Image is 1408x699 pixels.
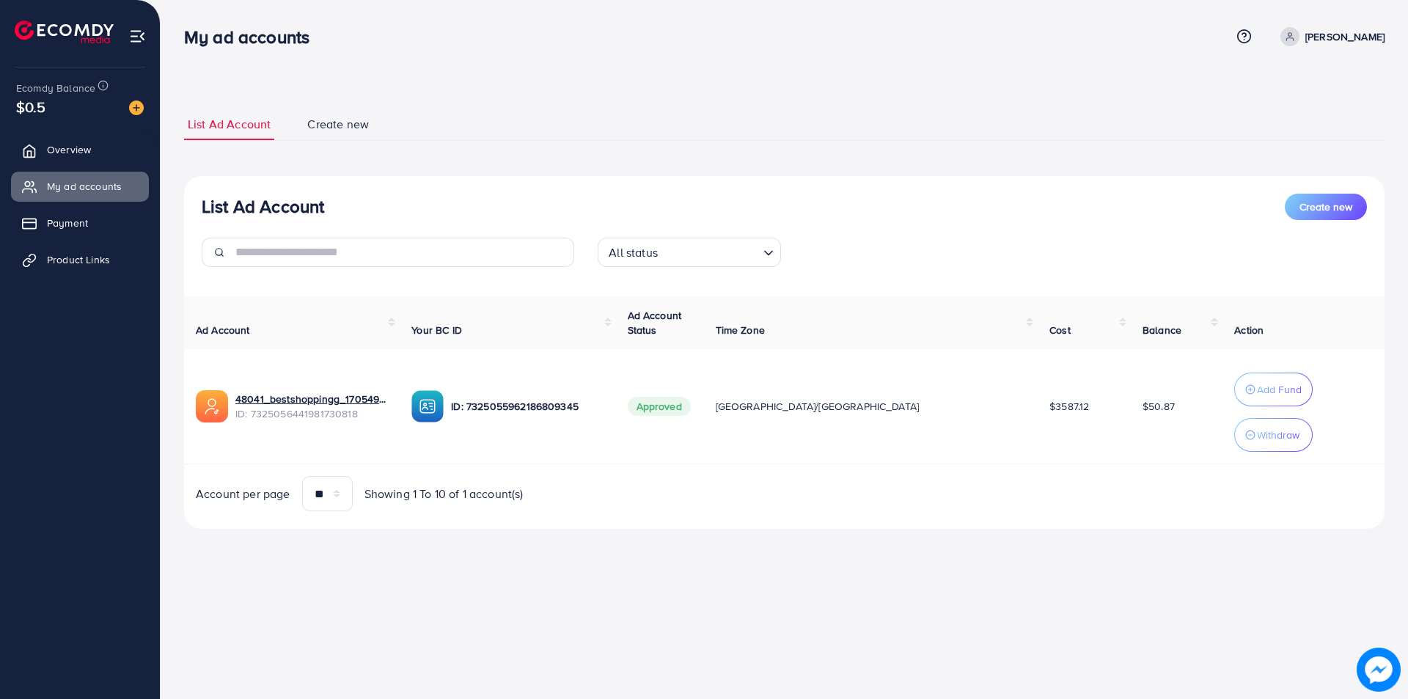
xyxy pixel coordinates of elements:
a: Overview [11,135,149,164]
span: Time Zone [716,323,765,337]
span: ID: 7325056441981730818 [235,406,388,421]
a: Product Links [11,245,149,274]
a: [PERSON_NAME] [1275,27,1385,46]
h3: List Ad Account [202,196,324,217]
span: $3587.12 [1049,399,1089,414]
img: image [129,100,144,115]
a: 48041_bestshoppingg_1705497623891 [235,392,388,406]
span: [GEOGRAPHIC_DATA]/[GEOGRAPHIC_DATA] [716,399,920,414]
img: image [1357,648,1401,692]
button: Withdraw [1234,418,1313,452]
span: Overview [47,142,91,157]
span: Ecomdy Balance [16,81,95,95]
img: ic-ads-acc.e4c84228.svg [196,390,228,422]
p: Withdraw [1257,426,1299,444]
span: Ad Account Status [628,308,682,337]
a: Payment [11,208,149,238]
p: [PERSON_NAME] [1305,28,1385,45]
span: My ad accounts [47,179,122,194]
p: Add Fund [1257,381,1302,398]
div: <span class='underline'>48041_bestshoppingg_1705497623891</span></br>7325056441981730818 [235,392,388,422]
span: Create new [307,116,369,133]
span: $0.5 [16,96,46,117]
span: Ad Account [196,323,250,337]
span: Approved [628,397,691,416]
span: Showing 1 To 10 of 1 account(s) [364,486,524,502]
span: Your BC ID [411,323,462,337]
a: My ad accounts [11,172,149,201]
span: Create new [1299,200,1352,214]
span: Cost [1049,323,1071,337]
span: Account per page [196,486,290,502]
span: $50.87 [1143,399,1175,414]
span: Balance [1143,323,1181,337]
img: menu [129,28,146,45]
span: Payment [47,216,88,230]
button: Create new [1285,194,1367,220]
p: ID: 7325055962186809345 [451,398,604,415]
h3: My ad accounts [184,26,321,48]
div: Search for option [598,238,781,267]
span: All status [606,242,661,263]
span: Action [1234,323,1264,337]
span: Product Links [47,252,110,267]
span: List Ad Account [188,116,271,133]
button: Add Fund [1234,373,1313,406]
img: ic-ba-acc.ded83a64.svg [411,390,444,422]
img: logo [15,21,114,43]
input: Search for option [662,239,758,263]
